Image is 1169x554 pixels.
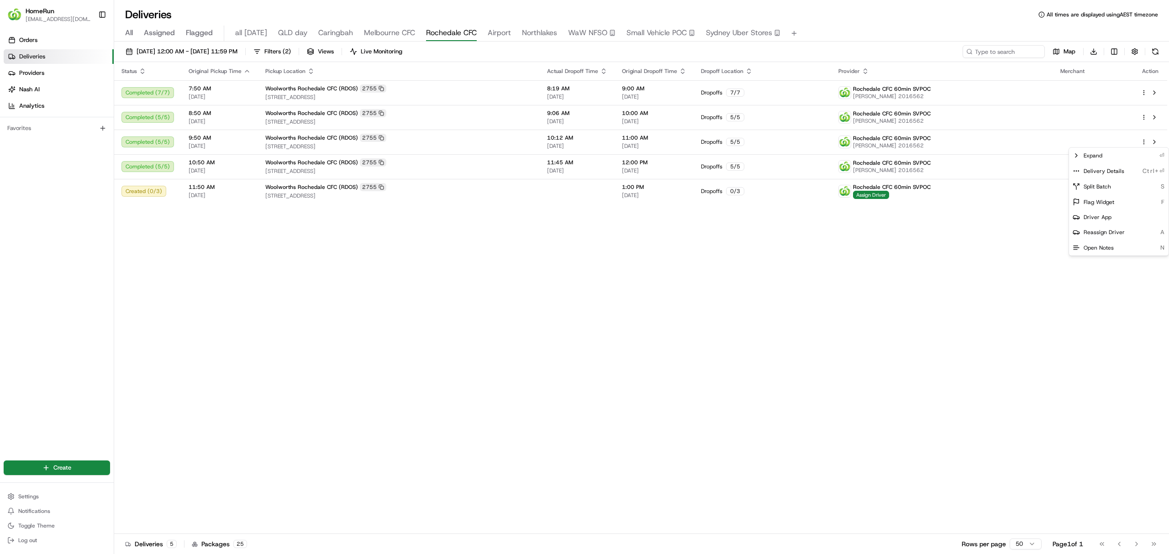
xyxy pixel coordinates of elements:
[1159,152,1165,160] span: ⏎
[1084,244,1114,251] span: Open Notes
[1084,199,1114,206] span: Flag Widget
[1084,183,1111,190] span: Split Batch
[1084,152,1102,159] span: Expand
[1161,183,1165,191] span: S
[1160,228,1165,236] span: A
[1084,214,1111,221] span: Driver App
[1084,229,1125,236] span: Reassign Driver
[1160,244,1165,252] span: N
[1161,198,1165,206] span: F
[1084,167,1124,175] span: Delivery Details
[1143,167,1165,175] span: Ctrl+⏎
